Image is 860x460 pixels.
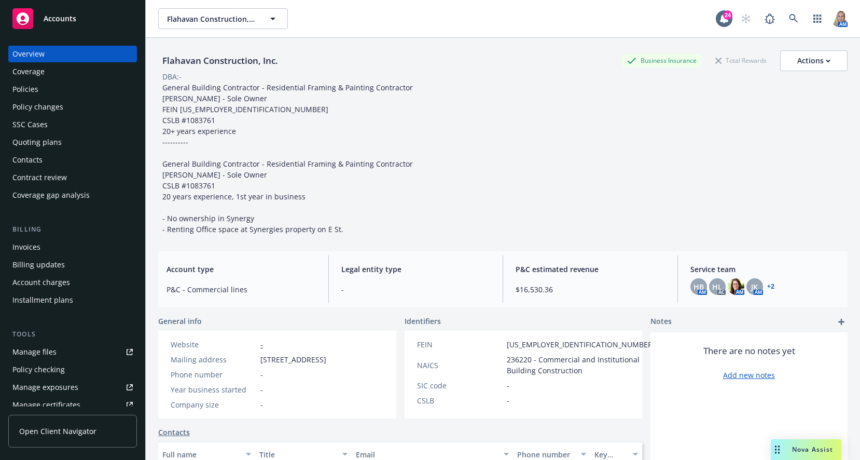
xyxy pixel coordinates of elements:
a: Policy checking [8,361,137,378]
button: Actions [780,50,848,71]
a: Policies [8,81,137,98]
div: Phone number [517,449,575,460]
div: Flahavan Construction, Inc. [158,54,282,67]
div: Coverage [12,63,45,80]
div: Billing updates [12,256,65,273]
span: $16,530.36 [516,284,665,295]
span: HB [693,281,704,292]
span: Legal entity type [341,264,491,275]
div: Year business started [171,384,256,395]
a: Add new notes [723,370,775,381]
div: NAICS [417,360,503,371]
a: +2 [767,283,774,290]
a: Invoices [8,239,137,255]
div: Overview [12,46,45,62]
div: SIC code [417,380,503,391]
div: Account charges [12,274,70,291]
span: There are no notes yet [703,345,795,357]
div: Billing [8,224,137,235]
span: Open Client Navigator [19,426,96,437]
a: Quoting plans [8,134,137,151]
div: Policy changes [12,99,63,115]
div: Contacts [12,152,43,168]
div: Contract review [12,169,67,186]
div: Manage certificates [12,397,80,413]
a: Contacts [8,152,137,168]
div: Coverage gap analysis [12,187,90,204]
div: Invoices [12,239,40,255]
div: Email [356,449,497,460]
div: Mailing address [171,354,256,365]
span: Nova Assist [792,445,833,454]
a: Overview [8,46,137,62]
div: DBA: - [162,71,182,82]
a: Report a Bug [759,8,780,29]
div: Policy checking [12,361,65,378]
span: Flahavan Construction, Inc. [167,13,257,24]
div: Business Insurance [622,54,702,67]
div: Total Rewards [710,54,772,67]
span: 236220 - Commercial and Institutional Building Construction [507,354,655,376]
a: add [835,316,848,328]
span: General Building Contractor - Residential Framing & Painting Contractor [PERSON_NAME] - Sole Owne... [162,83,413,234]
span: General info [158,316,202,327]
a: - [260,340,263,349]
a: Switch app [807,8,828,29]
a: Policy changes [8,99,137,115]
div: Drag to move [771,439,784,460]
div: Manage files [12,344,57,360]
a: Start snowing [736,8,756,29]
a: Billing updates [8,256,137,273]
div: Tools [8,329,137,340]
div: FEIN [417,339,503,350]
a: Contract review [8,169,137,186]
span: - [507,395,509,406]
div: CSLB [417,395,503,406]
span: Identifiers [405,316,441,327]
a: Contacts [158,427,190,438]
span: P&C estimated revenue [516,264,665,275]
div: Installment plans [12,292,73,308]
img: photo [831,10,848,27]
span: [STREET_ADDRESS] [260,354,326,365]
div: Company size [171,399,256,410]
a: Search [783,8,804,29]
img: photo [728,278,744,295]
a: Account charges [8,274,137,291]
a: Coverage gap analysis [8,187,137,204]
div: Manage exposures [12,379,78,396]
div: Key contact [594,449,627,460]
a: Installment plans [8,292,137,308]
span: - [260,384,263,395]
div: Full name [162,449,240,460]
span: P&C - Commercial lines [167,284,316,295]
div: Quoting plans [12,134,62,151]
div: Actions [797,51,830,71]
span: Notes [650,316,672,328]
div: 24 [723,10,732,20]
span: Accounts [44,15,76,23]
div: Title [259,449,337,460]
span: Account type [167,264,316,275]
span: Service team [690,264,840,275]
div: Policies [12,81,38,98]
span: - [260,369,263,380]
a: Manage exposures [8,379,137,396]
span: - [341,284,491,295]
span: JK [751,281,758,292]
span: [US_EMPLOYER_IDENTIFICATION_NUMBER] [507,339,655,350]
a: Manage certificates [8,397,137,413]
div: Website [171,339,256,350]
a: Accounts [8,4,137,33]
a: SSC Cases [8,116,137,133]
span: HL [712,281,722,292]
span: - [260,399,263,410]
span: - [507,380,509,391]
div: SSC Cases [12,116,48,133]
a: Manage files [8,344,137,360]
div: Phone number [171,369,256,380]
button: Flahavan Construction, Inc. [158,8,288,29]
a: Coverage [8,63,137,80]
button: Nova Assist [771,439,841,460]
